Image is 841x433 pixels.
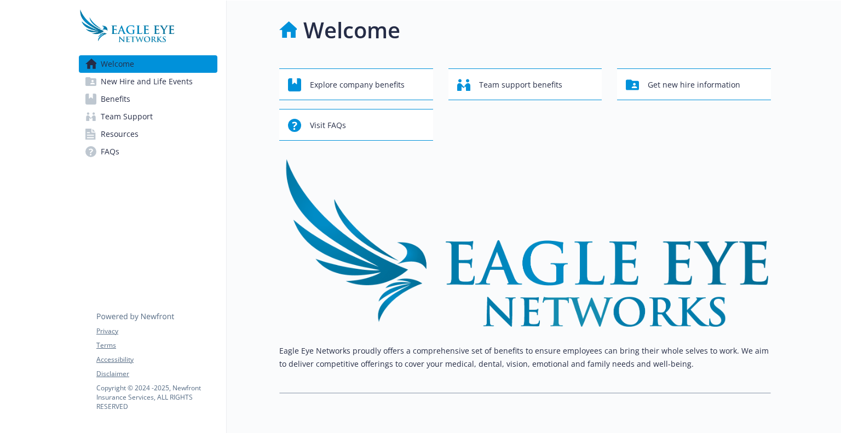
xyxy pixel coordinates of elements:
[79,90,217,108] a: Benefits
[101,108,153,125] span: Team Support
[96,369,217,379] a: Disclaimer
[96,355,217,365] a: Accessibility
[96,340,217,350] a: Terms
[310,74,405,95] span: Explore company benefits
[479,74,562,95] span: Team support benefits
[101,55,134,73] span: Welcome
[79,55,217,73] a: Welcome
[96,383,217,411] p: Copyright © 2024 - 2025 , Newfront Insurance Services, ALL RIGHTS RESERVED
[101,143,119,160] span: FAQs
[279,344,771,371] p: Eagle Eye Networks proudly offers a comprehensive set of benefits to ensure employees can bring t...
[279,158,771,327] img: overview page banner
[96,326,217,336] a: Privacy
[648,74,740,95] span: Get new hire information
[279,68,433,100] button: Explore company benefits
[101,125,139,143] span: Resources
[279,109,433,141] button: Visit FAQs
[79,125,217,143] a: Resources
[303,14,400,47] h1: Welcome
[79,143,217,160] a: FAQs
[448,68,602,100] button: Team support benefits
[101,73,193,90] span: New Hire and Life Events
[101,90,130,108] span: Benefits
[79,73,217,90] a: New Hire and Life Events
[617,68,771,100] button: Get new hire information
[79,108,217,125] a: Team Support
[310,115,346,136] span: Visit FAQs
